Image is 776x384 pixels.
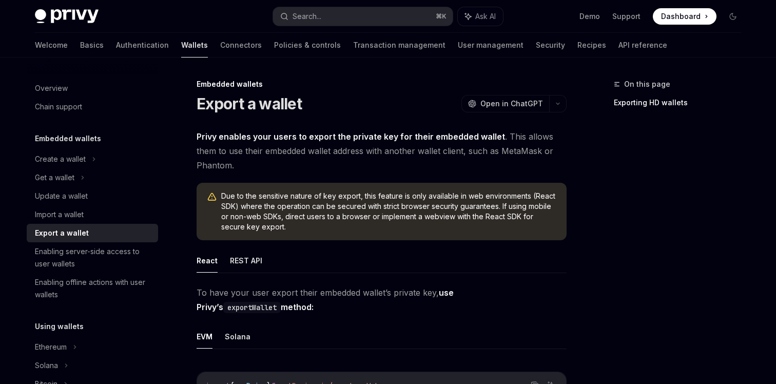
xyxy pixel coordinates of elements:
a: Authentication [116,33,169,57]
img: dark logo [35,9,99,24]
a: Support [612,11,641,22]
button: Open in ChatGPT [461,95,549,112]
a: Export a wallet [27,224,158,242]
div: Chain support [35,101,82,113]
span: Ask AI [475,11,496,22]
button: Ask AI [458,7,503,26]
h5: Using wallets [35,320,84,333]
button: React [197,248,218,273]
div: Enabling offline actions with user wallets [35,276,152,301]
span: To have your user export their embedded wallet’s private key, [197,285,567,314]
a: Overview [27,79,158,98]
a: Update a wallet [27,187,158,205]
button: Toggle dark mode [725,8,741,25]
div: Enabling server-side access to user wallets [35,245,152,270]
a: Dashboard [653,8,716,25]
div: Embedded wallets [197,79,567,89]
a: Transaction management [353,33,445,57]
a: Welcome [35,33,68,57]
h5: Embedded wallets [35,132,101,145]
button: Solana [225,324,250,349]
a: Import a wallet [27,205,158,224]
span: . This allows them to use their embedded wallet address with another wallet client, such as MetaM... [197,129,567,172]
a: Wallets [181,33,208,57]
div: Import a wallet [35,208,84,221]
h1: Export a wallet [197,94,302,113]
div: Get a wallet [35,171,74,184]
span: ⌘ K [436,12,447,21]
a: User management [458,33,523,57]
a: Basics [80,33,104,57]
a: Chain support [27,98,158,116]
div: Search... [293,10,321,23]
div: Create a wallet [35,153,86,165]
a: Enabling offline actions with user wallets [27,273,158,304]
div: Ethereum [35,341,67,353]
strong: Privy enables your users to export the private key for their embedded wallet [197,131,505,142]
a: Demo [579,11,600,22]
a: API reference [618,33,667,57]
button: Search...⌘K [273,7,453,26]
a: Enabling server-side access to user wallets [27,242,158,273]
a: Exporting HD wallets [614,94,749,111]
button: REST API [230,248,262,273]
span: Due to the sensitive nature of key export, this feature is only available in web environments (Re... [221,191,556,232]
code: exportWallet [223,302,281,313]
a: Policies & controls [274,33,341,57]
div: Solana [35,359,58,372]
div: Update a wallet [35,190,88,202]
div: Overview [35,82,68,94]
button: EVM [197,324,212,349]
div: Export a wallet [35,227,89,239]
a: Connectors [220,33,262,57]
span: Dashboard [661,11,701,22]
span: On this page [624,78,670,90]
a: Recipes [577,33,606,57]
svg: Warning [207,192,217,202]
a: Security [536,33,565,57]
span: Open in ChatGPT [480,99,543,109]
